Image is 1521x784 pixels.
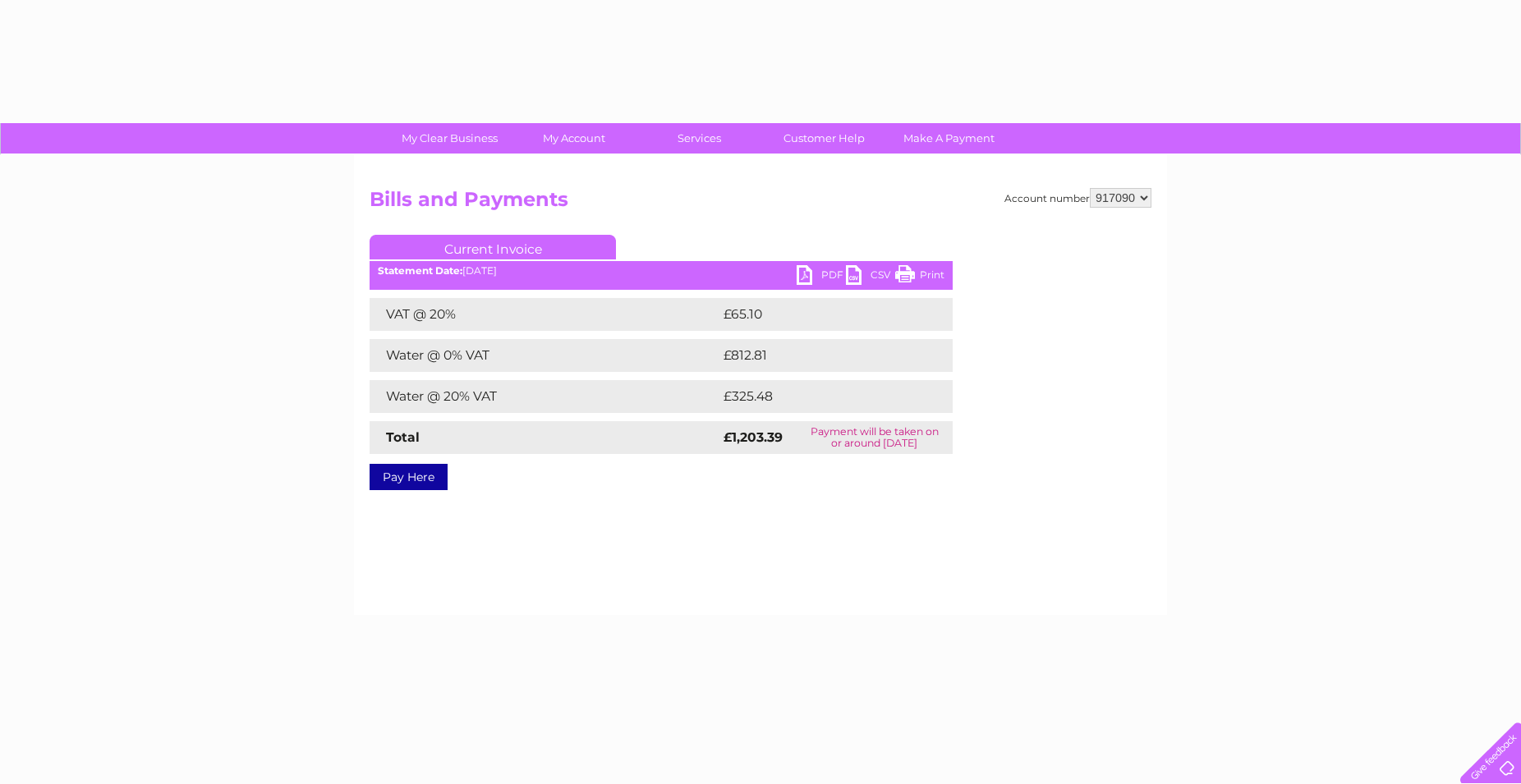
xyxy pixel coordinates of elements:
[370,265,953,277] div: [DATE]
[386,429,420,445] strong: Total
[895,265,944,289] a: Print
[797,421,953,454] td: Payment will be taken on or around [DATE]
[797,265,846,289] a: PDF
[370,298,719,331] td: VAT @ 20%
[719,339,921,372] td: £812.81
[846,265,895,289] a: CSV
[724,429,783,445] strong: £1,203.39
[370,464,448,490] a: Pay Here
[378,264,462,277] b: Statement Date:
[370,380,719,413] td: Water @ 20% VAT
[719,380,924,413] td: £325.48
[756,123,892,154] a: Customer Help
[881,123,1017,154] a: Make A Payment
[370,339,719,372] td: Water @ 0% VAT
[507,123,642,154] a: My Account
[719,298,918,331] td: £65.10
[382,123,517,154] a: My Clear Business
[632,123,767,154] a: Services
[1004,188,1151,208] div: Account number
[370,188,1151,219] h2: Bills and Payments
[370,235,616,259] a: Current Invoice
